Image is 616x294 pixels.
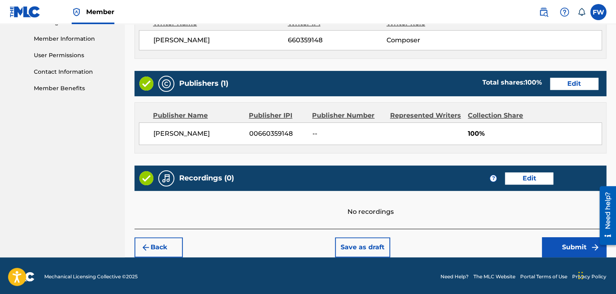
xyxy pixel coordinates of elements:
[590,242,600,252] img: f7272a7cc735f4ea7f67.svg
[560,7,569,17] img: help
[312,111,384,120] div: Publisher Number
[72,7,81,17] img: Top Rightsholder
[249,111,306,120] div: Publisher IPI
[578,263,583,288] div: Drag
[86,7,114,17] span: Member
[468,129,602,139] span: 100%
[440,273,469,280] a: Need Help?
[153,129,243,139] span: [PERSON_NAME]
[577,8,585,16] div: Notifications
[34,35,115,43] a: Member Information
[161,174,171,183] img: Recordings
[468,111,535,120] div: Collection Share
[550,78,598,90] button: Edit
[153,111,243,120] div: Publisher Name
[576,255,616,294] iframe: Chat Widget
[572,273,606,280] a: Privacy Policy
[139,77,153,91] img: Valid
[390,111,462,120] div: Represented Writers
[593,183,616,248] iframe: Resource Center
[34,68,115,76] a: Contact Information
[525,79,542,86] span: 100 %
[179,79,228,88] h5: Publishers (1)
[139,171,153,185] img: Valid
[387,35,476,45] span: Composer
[153,35,288,45] span: [PERSON_NAME]
[161,79,171,89] img: Publishers
[520,273,567,280] a: Portal Terms of Use
[312,129,384,139] span: --
[335,237,390,257] button: Save as draft
[288,35,387,45] span: 660359148
[539,7,548,17] img: search
[556,4,573,20] div: Help
[34,84,115,93] a: Member Benefits
[44,273,138,280] span: Mechanical Licensing Collective © 2025
[505,172,553,184] button: Edit
[482,78,542,87] div: Total shares:
[542,237,606,257] button: Submit
[249,129,306,139] span: 00660359148
[473,273,515,280] a: The MLC Website
[179,174,234,183] h5: Recordings (0)
[134,237,183,257] button: Back
[134,191,606,217] div: No recordings
[141,242,151,252] img: 7ee5dd4eb1f8a8e3ef2f.svg
[590,4,606,20] div: User Menu
[34,51,115,60] a: User Permissions
[535,4,552,20] a: Public Search
[10,6,41,18] img: MLC Logo
[490,175,496,182] span: ?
